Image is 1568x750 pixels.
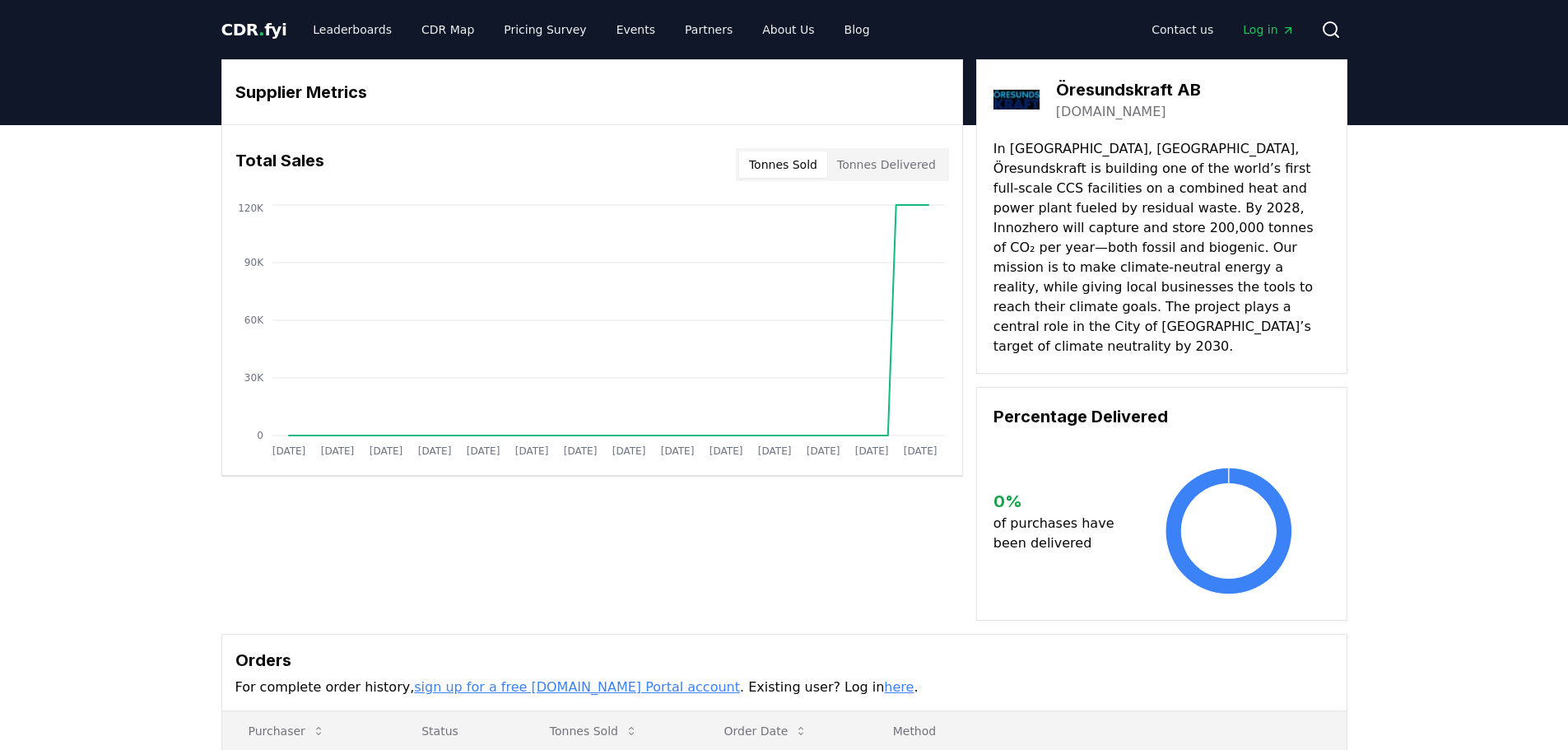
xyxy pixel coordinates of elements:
[660,445,694,457] tspan: [DATE]
[993,514,1128,553] p: of purchases have been delivered
[466,445,500,457] tspan: [DATE]
[221,20,287,40] span: CDR fyi
[300,15,405,44] a: Leaderboards
[1056,102,1166,122] a: [DOMAIN_NAME]
[244,257,263,268] tspan: 90K
[320,445,354,457] tspan: [DATE]
[1230,15,1307,44] a: Log in
[672,15,746,44] a: Partners
[827,151,946,178] button: Tonnes Delivered
[903,445,937,457] tspan: [DATE]
[414,679,740,695] a: sign up for a free [DOMAIN_NAME] Portal account
[417,445,451,457] tspan: [DATE]
[757,445,791,457] tspan: [DATE]
[854,445,888,457] tspan: [DATE]
[884,679,914,695] a: here
[711,715,821,748] button: Order Date
[221,18,287,41] a: CDR.fyi
[993,404,1330,429] h3: Percentage Delivered
[993,489,1128,514] h3: 0 %
[258,20,264,40] span: .
[235,148,324,181] h3: Total Sales
[993,77,1040,123] img: Öresundskraft AB-logo
[408,723,510,739] p: Status
[244,372,263,384] tspan: 30K
[1138,15,1226,44] a: Contact us
[272,445,305,457] tspan: [DATE]
[831,15,883,44] a: Blog
[749,15,827,44] a: About Us
[1138,15,1307,44] nav: Main
[563,445,597,457] tspan: [DATE]
[880,723,1333,739] p: Method
[257,430,263,441] tspan: 0
[739,151,827,178] button: Tonnes Sold
[238,203,264,214] tspan: 120K
[514,445,548,457] tspan: [DATE]
[235,678,1333,697] p: For complete order history, . Existing user? Log in .
[1243,21,1294,38] span: Log in
[235,648,1333,673] h3: Orders
[612,445,645,457] tspan: [DATE]
[244,314,263,326] tspan: 60K
[1056,77,1201,102] h3: Öresundskraft AB
[993,139,1330,356] p: In [GEOGRAPHIC_DATA], [GEOGRAPHIC_DATA], Öresundskraft is building one of the world’s first full-...
[408,15,487,44] a: CDR Map
[235,715,338,748] button: Purchaser
[300,15,882,44] nav: Main
[806,445,840,457] tspan: [DATE]
[537,715,651,748] button: Tonnes Sold
[603,15,668,44] a: Events
[369,445,402,457] tspan: [DATE]
[235,80,949,105] h3: Supplier Metrics
[491,15,599,44] a: Pricing Survey
[709,445,742,457] tspan: [DATE]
